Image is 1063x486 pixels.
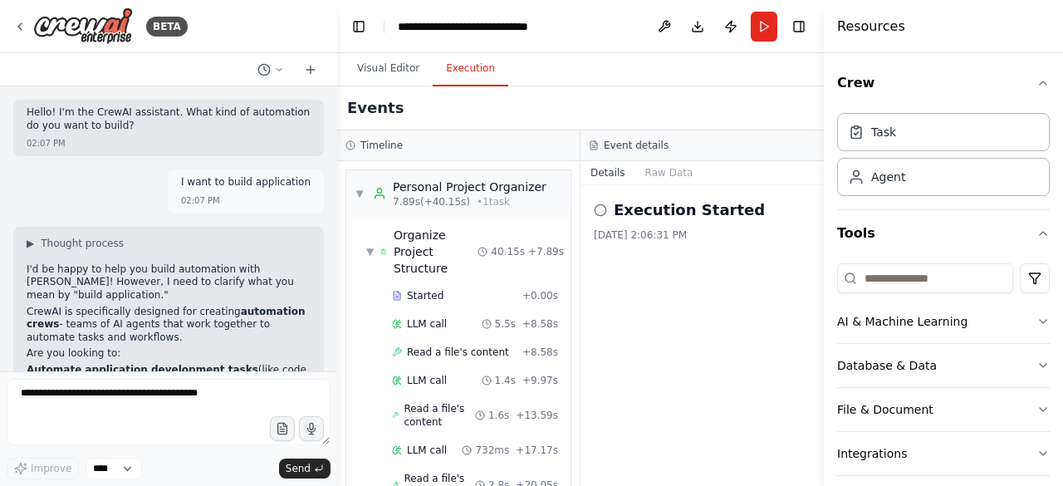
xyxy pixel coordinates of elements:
p: I want to build application [181,176,311,189]
span: 5.5s [495,317,516,331]
span: + 7.89s [528,245,564,258]
button: ▶Thought process [27,237,124,250]
h2: Execution Started [614,199,765,222]
div: Task [871,124,896,140]
div: Agent [871,169,905,185]
div: AI & Machine Learning [837,313,967,330]
div: Database & Data [837,357,937,374]
button: Hide left sidebar [347,15,370,38]
button: Visual Editor [344,52,433,86]
h3: Event details [604,139,669,152]
button: Switch to previous chat [251,60,291,80]
button: Crew [837,60,1050,106]
li: (like code reviews, testing, documentation, deployment)? [27,364,311,390]
span: 40.15s [491,245,525,258]
span: LLM call [407,374,447,387]
button: AI & Machine Learning [837,300,1050,343]
strong: Automate application development tasks [27,364,258,376]
h4: Resources [837,17,905,37]
p: CrewAI is specifically designed for creating - teams of AI agents that work together to automate ... [27,306,311,345]
button: Database & Data [837,344,1050,387]
span: Read a file's content [407,346,509,359]
span: Send [286,462,311,475]
button: Integrations [837,432,1050,475]
button: Details [580,161,635,184]
span: LLM call [407,444,447,457]
p: I'd be happy to help you build automation with [PERSON_NAME]! However, I need to clarify what you... [27,263,311,302]
div: 02:07 PM [181,194,220,207]
div: Integrations [837,445,907,462]
button: Hide right sidebar [787,15,811,38]
button: Raw Data [635,161,703,184]
span: + 13.59s [516,409,558,422]
div: Crew [837,106,1050,209]
span: + 8.58s [522,346,558,359]
span: Organize Project Structure [394,227,478,277]
button: Click to speak your automation idea [299,416,324,441]
span: + 9.97s [522,374,558,387]
span: 1.4s [495,374,516,387]
p: Are you looking to: [27,347,311,361]
button: Send [279,459,331,479]
button: Upload files [270,416,295,441]
button: File & Document [837,388,1050,431]
span: + 17.17s [516,444,558,457]
span: + 8.58s [522,317,558,331]
p: Hello! I'm the CrewAI assistant. What kind of automation do you want to build? [27,106,311,132]
span: + 0.00s [522,289,558,302]
strong: automation crews [27,306,306,331]
span: ▶ [27,237,34,250]
span: • 1 task [477,195,510,209]
div: File & Document [837,401,933,418]
span: ▼ [355,187,365,200]
h2: Events [347,96,404,120]
nav: breadcrumb [398,18,528,35]
button: Start a new chat [297,60,324,80]
button: Tools [837,210,1050,257]
span: Read a file's content [404,402,475,429]
span: 7.89s (+40.15s) [393,195,470,209]
span: Improve [31,462,71,475]
h3: Timeline [360,139,403,152]
button: Improve [7,458,79,479]
span: Started [407,289,443,302]
button: Execution [433,52,508,86]
span: 1.6s [488,409,509,422]
div: BETA [146,17,188,37]
img: Logo [33,7,133,45]
span: 732ms [475,444,509,457]
div: Personal Project Organizer [393,179,546,195]
div: 02:07 PM [27,137,66,150]
span: Thought process [41,237,124,250]
span: LLM call [407,317,447,331]
span: ▼ [366,245,374,258]
div: [DATE] 2:06:31 PM [594,228,811,242]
